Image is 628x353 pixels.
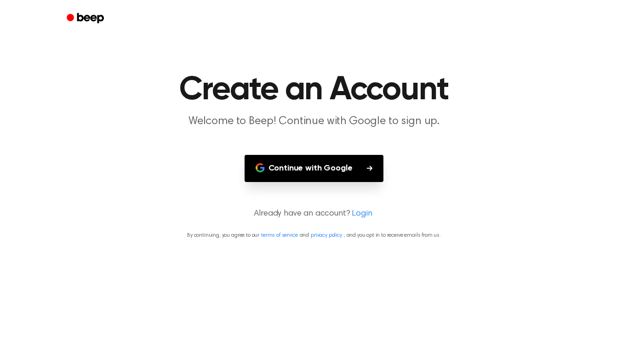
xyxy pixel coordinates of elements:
[79,74,549,107] h1: Create an Account
[11,208,617,220] p: Already have an account?
[11,231,617,239] p: By continuing, you agree to our and , and you opt in to receive emails from us.
[311,233,342,238] a: privacy policy
[352,208,372,220] a: Login
[60,10,112,28] a: Beep
[245,155,384,182] button: Continue with Google
[261,233,297,238] a: terms of service
[137,114,491,129] p: Welcome to Beep! Continue with Google to sign up.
